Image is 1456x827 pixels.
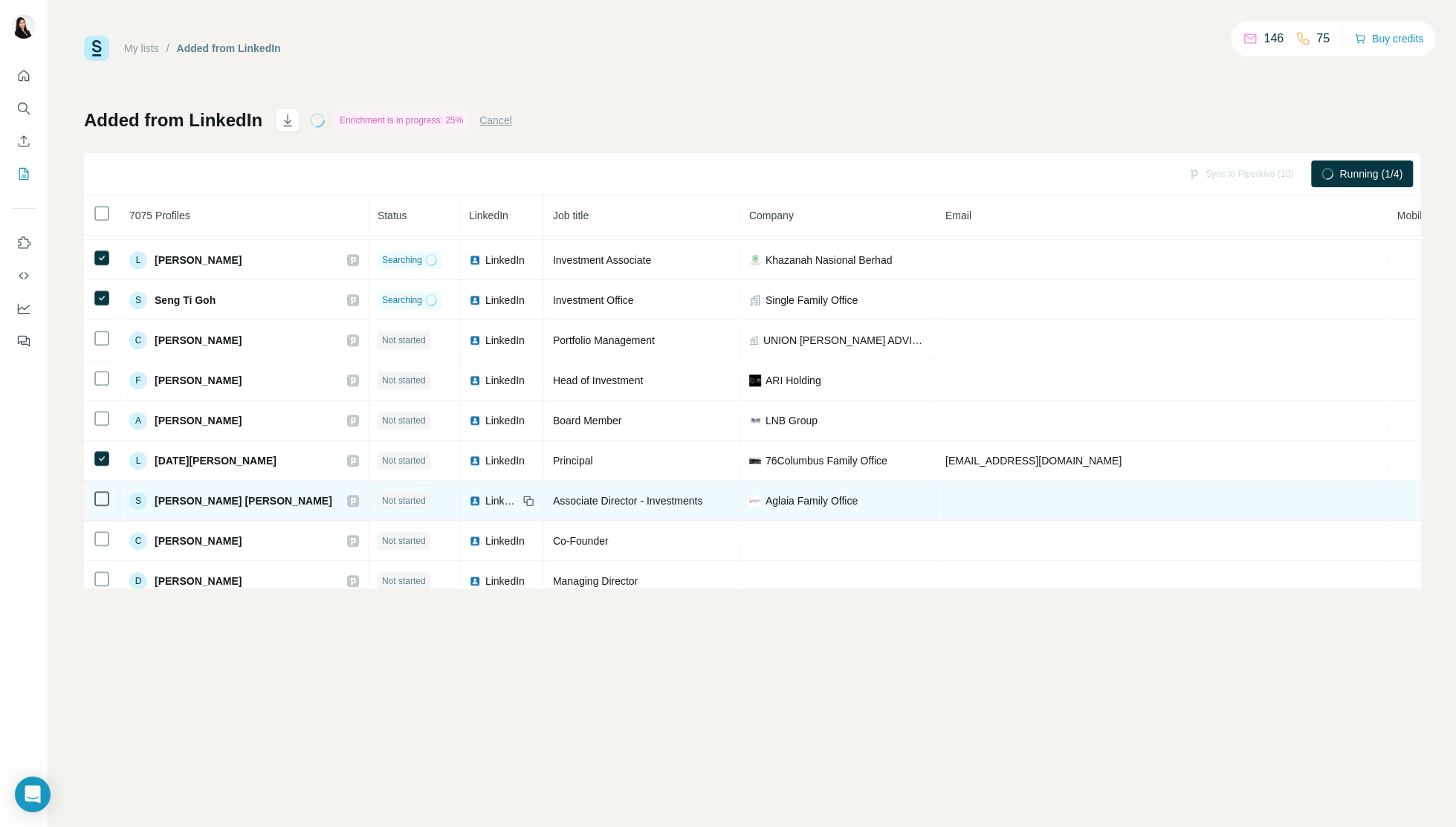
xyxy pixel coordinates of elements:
[12,295,36,322] button: Dashboard
[166,41,169,56] li: /
[479,113,512,128] button: Cancel
[12,15,36,39] img: Avatar
[553,294,634,306] span: Investment Office
[12,62,36,89] button: Quick start
[766,373,821,388] span: ARI Holding
[1397,210,1428,221] span: Mobile
[129,572,147,590] div: D
[945,210,971,221] span: Email
[469,535,481,547] img: LinkedIn logo
[469,334,481,346] img: LinkedIn logo
[469,455,481,467] img: LinkedIn logo
[469,575,481,587] img: LinkedIn logo
[553,495,703,507] span: Associate Director - Investments
[12,262,36,289] button: Use Surfe API
[129,412,147,429] div: A
[129,492,147,510] div: S
[129,372,147,389] div: F
[129,452,147,470] div: L
[553,254,651,266] span: Investment Associate
[1264,30,1284,48] p: 146
[12,328,36,354] button: Feedback
[382,414,426,427] span: Not started
[766,453,887,468] span: 76Columbus Family Office
[12,230,36,256] button: Use Surfe on LinkedIn
[1354,28,1423,49] button: Buy credits
[469,294,481,306] img: LinkedIn logo
[749,457,761,464] img: company-logo
[485,453,525,468] span: LinkedIn
[382,374,426,387] span: Not started
[84,36,109,61] img: Surfe Logo
[124,42,159,54] a: My lists
[155,413,242,428] span: [PERSON_NAME]
[553,575,638,587] span: Managing Director
[382,253,422,267] span: Searching
[749,374,761,386] img: company-logo
[553,374,643,386] span: Head of Investment
[155,293,216,308] span: Seng Ti Goh
[382,534,426,548] span: Not started
[15,776,51,812] div: Open Intercom Messenger
[766,253,892,267] span: Khazanah Nasional Berhad
[129,210,190,221] span: 7075 Profiles
[749,210,794,221] span: Company
[469,415,481,427] img: LinkedIn logo
[12,128,36,155] button: Enrich CSV
[469,210,508,221] span: LinkedIn
[553,210,589,221] span: Job title
[1339,166,1402,181] span: Running (1/4)
[469,374,481,386] img: LinkedIn logo
[382,494,426,507] span: Not started
[766,493,858,508] span: Aglaia Family Office
[553,535,609,547] span: Co-Founder
[485,333,525,348] span: LinkedIn
[485,493,518,508] span: LinkedIn
[766,293,858,308] span: Single Family Office
[553,455,593,467] span: Principal
[155,453,276,468] span: [DATE][PERSON_NAME]
[763,333,927,348] span: UNION [PERSON_NAME] ADVISORS PTE
[469,254,481,266] img: LinkedIn logo
[155,373,242,388] span: [PERSON_NAME]
[485,373,525,388] span: LinkedIn
[12,160,36,187] button: My lists
[485,534,525,548] span: LinkedIn
[382,293,422,307] span: Searching
[335,111,467,129] div: Enrichment is in progress: 25%
[1316,30,1330,48] p: 75
[749,495,761,507] img: company-logo
[177,41,281,56] div: Added from LinkedIn
[382,334,426,347] span: Not started
[749,415,761,427] img: company-logo
[485,293,525,308] span: LinkedIn
[155,574,242,588] span: [PERSON_NAME]
[155,253,242,267] span: [PERSON_NAME]
[129,331,147,349] div: C
[12,95,36,122] button: Search
[485,574,525,588] span: LinkedIn
[129,291,147,309] div: S
[129,532,147,550] div: C
[485,253,525,267] span: LinkedIn
[155,493,332,508] span: [PERSON_NAME] [PERSON_NAME]
[553,415,622,427] span: Board Member
[129,251,147,269] div: L
[84,108,262,132] h1: Added from LinkedIn
[382,454,426,467] span: Not started
[485,413,525,428] span: LinkedIn
[553,334,655,346] span: Portfolio Management
[749,254,761,266] img: company-logo
[766,413,818,428] span: LNB Group
[155,333,242,348] span: [PERSON_NAME]
[378,210,407,221] span: Status
[382,574,426,588] span: Not started
[469,495,481,507] img: LinkedIn logo
[155,534,242,548] span: [PERSON_NAME]
[945,455,1122,467] span: [EMAIL_ADDRESS][DOMAIN_NAME]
